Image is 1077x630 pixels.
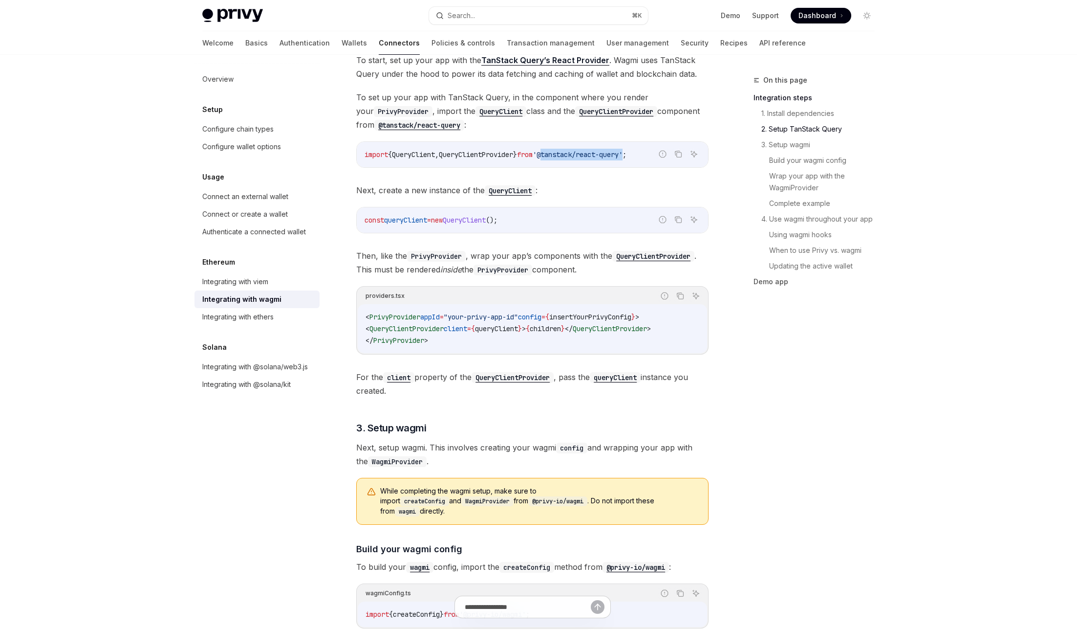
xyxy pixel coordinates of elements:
span: { [388,150,392,159]
a: Authentication [280,31,330,55]
span: QueryClientProvider [369,324,444,333]
a: Recipes [720,31,748,55]
span: } [631,313,635,321]
span: While completing the wagmi setup, make sure to import and from . Do not import these from directly. [380,486,698,517]
code: QueryClient [485,185,536,196]
span: "your-privy-app-id" [444,313,518,321]
div: Authenticate a connected wallet [202,226,306,238]
a: Connect an external wallet [194,188,320,205]
span: </ [565,324,573,333]
a: Integrating with ethers [194,308,320,326]
span: To build your config, import the method from : [356,560,709,574]
div: providers.tsx [366,290,405,302]
div: Overview [202,73,234,85]
button: Ask AI [688,148,700,160]
code: WagmiProvider [368,456,427,467]
span: PrivyProvider [369,313,420,321]
a: queryClient [590,372,641,382]
span: } [518,324,522,333]
span: Then, like the , wrap your app’s components with the . This must be rendered the component. [356,249,709,276]
span: QueryClient [443,216,486,225]
button: Report incorrect code [656,213,669,226]
a: Updating the active wallet [769,258,883,274]
button: Search...⌘K [429,7,648,24]
span: < [366,313,369,321]
a: Demo app [754,274,883,290]
a: @privy-io/wagmi [603,562,669,572]
a: Welcome [202,31,234,55]
a: @tanstack/react-query [374,120,464,130]
span: { [545,313,549,321]
code: wagmi [395,507,420,517]
code: client [383,372,414,383]
span: To start, set up your app with the . Wagmi uses TanStack Query under the hood to power its data f... [356,53,709,81]
button: Copy the contents from the code block [672,148,685,160]
img: light logo [202,9,263,22]
button: Ask AI [688,213,700,226]
span: ⌘ K [632,12,642,20]
a: Demo [721,11,740,21]
div: Integrating with wagmi [202,293,281,305]
a: QueryClientProvider [472,372,554,382]
a: client [383,372,414,382]
span: PrivyProvider [373,336,424,345]
span: Dashboard [798,11,836,21]
button: Copy the contents from the code block [674,587,687,600]
button: Ask AI [689,290,702,302]
a: Authenticate a connected wallet [194,223,320,241]
a: Connectors [379,31,420,55]
code: PrivyProvider [407,251,466,262]
a: Connect or create a wallet [194,205,320,223]
code: QueryClientProvider [612,251,694,262]
a: User management [606,31,669,55]
code: PrivyProvider [374,106,432,117]
span: </ [366,336,373,345]
h5: Solana [202,341,227,353]
span: appId [420,313,440,321]
span: 3. Setup wagmi [356,421,426,435]
h5: Ethereum [202,256,235,268]
code: QueryClient [475,106,526,117]
span: Next, setup wagmi. This involves creating your wagmi and wrapping your app with the . [356,441,709,468]
span: On this page [763,74,807,86]
code: queryClient [590,372,641,383]
span: = [467,324,471,333]
div: Configure wallet options [202,141,281,153]
a: QueryClient [475,106,526,116]
span: queryClient [475,324,518,333]
span: For the property of the , pass the instance you created. [356,370,709,398]
span: = [427,216,431,225]
span: > [424,336,428,345]
a: Overview [194,70,320,88]
h5: Setup [202,104,223,115]
span: = [440,313,444,321]
code: @tanstack/react-query [374,120,464,131]
a: Security [681,31,709,55]
a: 1. Install dependencies [761,106,883,121]
div: Connect or create a wallet [202,208,288,220]
a: 2. Setup TanStack Query [761,121,883,137]
span: ; [623,150,626,159]
span: insertYourPrivyConfig [549,313,631,321]
a: Integrating with @solana/kit [194,376,320,393]
span: < [366,324,369,333]
span: const [365,216,384,225]
span: QueryClient [392,150,435,159]
span: Next, create a new instance of the : [356,183,709,197]
span: '@tanstack/react-query' [533,150,623,159]
span: QueryClientProvider [439,150,513,159]
a: 4. Use wagmi throughout your app [761,211,883,227]
span: , [435,150,439,159]
span: QueryClientProvider [573,324,647,333]
a: Integration steps [754,90,883,106]
code: PrivyProvider [474,265,532,275]
a: When to use Privy vs. wagmi [769,243,883,258]
span: queryClient [384,216,427,225]
span: import [365,150,388,159]
a: Complete example [769,196,883,211]
div: Integrating with @solana/kit [202,379,291,390]
code: @privy-io/wagmi [603,562,669,573]
span: from [517,150,533,159]
div: Search... [448,10,475,22]
button: Copy the contents from the code block [672,213,685,226]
